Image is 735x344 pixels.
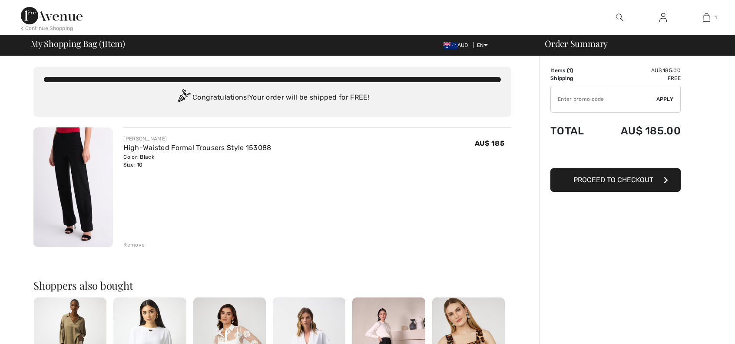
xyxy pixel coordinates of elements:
[123,135,271,143] div: [PERSON_NAME]
[33,127,113,247] img: High-Waisted Formal Trousers Style 153088
[616,12,623,23] img: search the website
[44,89,501,107] div: Congratulations! Your order will be shipped for FREE!
[550,74,597,82] td: Shipping
[444,42,472,48] span: AUD
[550,146,681,165] iframe: PayPal
[550,67,597,74] td: Items ( )
[573,176,653,184] span: Proceed to Checkout
[656,95,674,103] span: Apply
[597,67,681,74] td: AU$ 185.00
[21,7,83,24] img: 1ère Avenue
[550,168,681,192] button: Proceed to Checkout
[102,37,105,48] span: 1
[21,24,73,32] div: < Continue Shopping
[33,280,511,291] h2: Shoppers also bought
[534,39,730,48] div: Order Summary
[715,13,717,21] span: 1
[123,144,271,152] a: High-Waisted Formal Trousers Style 153088
[550,116,597,146] td: Total
[475,139,504,147] span: AU$ 185
[685,12,728,23] a: 1
[123,241,145,249] div: Remove
[477,42,488,48] span: EN
[652,12,674,23] a: Sign In
[31,39,125,48] span: My Shopping Bag ( Item)
[597,116,681,146] td: AU$ 185.00
[569,67,571,73] span: 1
[444,42,457,49] img: Australian Dollar
[659,12,667,23] img: My Info
[597,74,681,82] td: Free
[703,12,710,23] img: My Bag
[175,89,192,107] img: Congratulation2.svg
[551,86,656,112] input: Promo code
[123,153,271,169] div: Color: Black Size: 10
